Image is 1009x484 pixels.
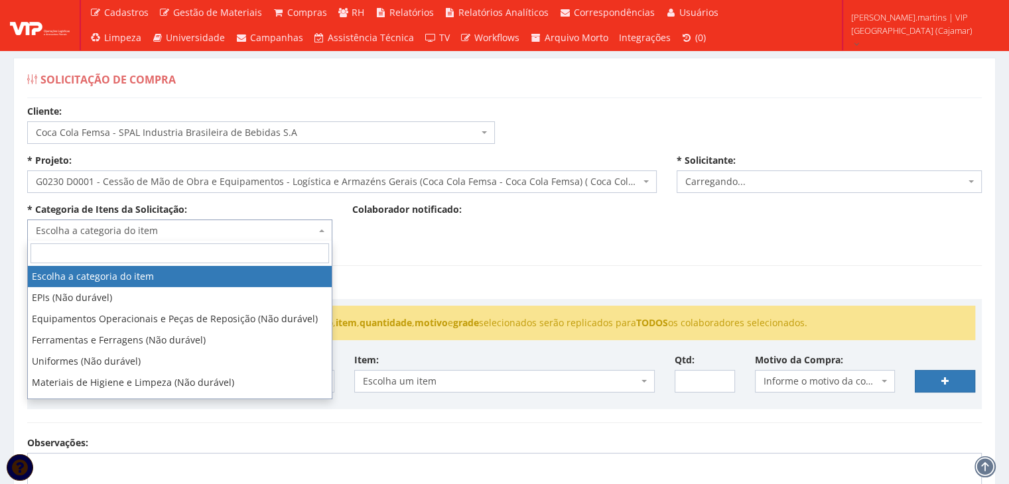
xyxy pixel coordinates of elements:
span: Informe o motivo da compra [764,375,879,388]
a: Assistência Técnica [308,25,420,50]
span: Arquivo Morto [545,31,608,44]
span: Gestão de Materiais [173,6,262,19]
li: Equipamentos Operacionais e Peças de Reposição (Não durável) [28,308,332,330]
span: (0) [695,31,706,44]
span: Carregando... [685,175,965,188]
a: Universidade [147,25,231,50]
label: Cliente: [27,105,62,118]
a: Limpeza [84,25,147,50]
li: Materiais Elétricos e Hidraulicos (Não durável) [28,393,332,414]
span: G0230 D0001 - Cessão de Mão de Obra e Equipamentos - Logística e Armazéns Gerais (Coca Cola Femsa... [36,175,640,188]
span: Limpeza [104,31,141,44]
label: Colaborador notificado: [352,203,462,216]
li: Escolha a categoria do item [28,266,332,287]
span: Escolha um item [354,370,655,393]
span: Escolha a categoria do item [27,219,332,242]
li: Uniformes (Não durável) [28,351,332,372]
label: Motivo da Compra: [755,353,843,367]
span: Integrações [619,31,671,44]
strong: item [336,316,357,329]
span: Escolha um item [363,375,638,388]
span: Cadastros [104,6,149,19]
label: Item: [354,353,379,367]
label: * Categoria de Itens da Solicitação: [27,203,187,216]
span: Coca Cola Femsa - SPAL Industria Brasileira de Bebidas S.A [27,121,495,144]
span: Universidade [166,31,225,44]
span: Campanhas [250,31,303,44]
span: Relatórios Analíticos [458,6,549,19]
span: TV [439,31,450,44]
a: (0) [676,25,712,50]
span: Workflows [474,31,519,44]
li: Ferramentas e Ferragens (Não durável) [28,330,332,351]
a: Arquivo Morto [525,25,614,50]
label: * Projeto: [27,154,72,167]
li: EPIs (Não durável) [28,287,332,308]
label: * Solicitante: [677,154,736,167]
strong: TODOS [636,316,668,329]
img: logo [10,15,70,35]
li: Materiais de Higiene e Limpeza (Não durável) [28,372,332,393]
strong: quantidade [360,316,412,329]
span: Solicitação de Compra [40,72,176,87]
a: TV [419,25,455,50]
label: Qtd: [675,353,695,367]
span: Compras [287,6,327,19]
span: Carregando... [677,170,982,193]
span: [PERSON_NAME].martins | VIP [GEOGRAPHIC_DATA] (Cajamar) [851,11,992,37]
strong: grade [453,316,479,329]
span: Informe o motivo da compra [755,370,896,393]
span: Assistência Técnica [328,31,414,44]
span: Usuários [679,6,718,19]
span: Escolha a categoria do item [36,224,316,237]
span: Coca Cola Femsa - SPAL Industria Brasileira de Bebidas S.A [36,126,478,139]
span: Correspondências [574,6,655,19]
li: Ao selecionar mais de 1 colaborador ao mesmo tempo, , , e selecionados serão replicados para os c... [44,316,965,330]
label: Observações: [27,436,88,450]
a: Campanhas [230,25,308,50]
span: G0230 D0001 - Cessão de Mão de Obra e Equipamentos - Logística e Armazéns Gerais (Coca Cola Femsa... [27,170,657,193]
span: RH [352,6,364,19]
a: Integrações [614,25,676,50]
span: Relatórios [389,6,434,19]
a: Workflows [455,25,525,50]
strong: motivo [415,316,448,329]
